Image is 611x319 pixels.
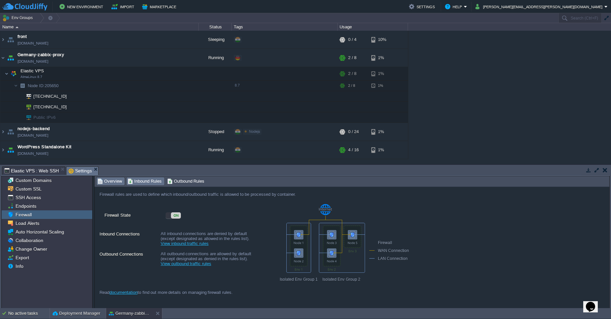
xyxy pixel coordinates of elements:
[14,263,24,269] a: Info
[22,91,31,101] img: AMDAwAAAACH5BAEAAAAALAAAAAABAAEAAAICRAEAOw==
[475,3,604,11] button: [PERSON_NAME][EMAIL_ADDRESS][PERSON_NAME][DOMAIN_NAME]
[20,68,45,73] a: Elastic VPSAlmaLinux 8.7
[33,94,68,99] a: [TECHNICAL_ID]
[14,246,48,252] a: Change Owner
[60,3,105,11] button: New Environment
[18,58,48,65] span: [DOMAIN_NAME]
[199,141,232,159] div: Running
[369,247,418,255] div: WAN Connection
[14,186,43,192] a: Custom SSL
[199,123,232,141] div: Stopped
[33,102,68,112] span: [TECHNICAL_ID]
[104,212,165,224] label: Firewall State
[371,31,393,49] div: 10%
[348,81,355,91] div: 2 / 8
[20,68,45,74] span: Elastic VPS
[18,102,22,112] img: AMDAwAAAACH5BAEAAAAALAAAAAABAAEAAAICRAEAOw==
[1,23,198,31] div: Name
[171,212,181,219] div: ON
[18,150,48,157] a: [DOMAIN_NAME]
[4,167,59,175] span: Elastic VPS : Web SSH
[348,141,359,159] div: 4 / 16
[33,91,68,101] span: [TECHNICAL_ID]
[2,13,35,22] button: Env Groups
[0,49,6,67] img: AMDAwAAAACH5BAEAAAAALAAAAAABAAEAAAICRAEAOw==
[409,3,437,11] button: Settings
[68,167,92,175] span: Settings
[18,52,64,58] a: Germany-zabbix-proxy
[100,251,160,263] label: Outbound Connections
[6,31,15,49] img: AMDAwAAAACH5BAEAAAAALAAAAAABAAEAAAICRAEAOw==
[167,178,205,185] span: Outbound Rules
[161,251,260,269] div: All outbound connections are allowed by default (except designated as denied in the rules list).
[28,83,45,88] span: Node ID:
[18,125,50,132] a: nodejs-backend
[371,123,393,141] div: 1%
[20,75,42,79] span: AlmaLinux 8.7
[53,310,100,317] button: Deployment Manager
[18,91,22,101] img: AMDAwAAAACH5BAEAAAAALAAAAAABAAEAAAICRAEAOw==
[14,212,33,218] a: Firewall
[14,203,37,209] span: Endpoints
[161,230,260,249] div: All inbound connections are denied by default (except designated as allowed in the rules list).
[445,3,464,11] button: Help
[235,83,240,87] span: 8.7
[142,3,178,11] button: Marketplace
[14,81,18,91] img: AMDAwAAAACH5BAEAAAAALAAAAAABAAEAAAICRAEAOw==
[33,104,68,109] a: [TECHNICAL_ID]
[18,132,48,139] a: [DOMAIN_NAME]
[14,177,53,183] a: Custom Domains
[371,81,393,91] div: 1%
[369,239,418,247] div: Firewall
[22,102,31,112] img: AMDAwAAAACH5BAEAAAAALAAAAAABAAEAAAICRAEAOw==
[583,293,604,312] iframe: chat widget
[348,49,356,67] div: 2 / 8
[161,261,211,266] a: View outbound traffic rules
[27,83,60,89] span: 205650
[95,283,410,301] div: Read to find out more details on managing firewall rules.
[270,277,318,282] span: Isolated Env Group 1
[18,112,22,123] img: AMDAwAAAACH5BAEAAAAALAAAAAABAAEAAAICRAEAOw==
[6,49,15,67] img: AMDAwAAAACH5BAEAAAAALAAAAAABAAEAAAICRAEAOw==
[199,23,231,31] div: Status
[0,31,6,49] img: AMDAwAAAACH5BAEAAAAALAAAAAABAAEAAAICRAEAOw==
[0,123,6,141] img: AMDAwAAAACH5BAEAAAAALAAAAAABAAEAAAICRAEAOw==
[109,290,138,295] a: documentation
[2,3,47,11] img: CloudJiffy
[371,49,393,67] div: 1%
[0,141,6,159] img: AMDAwAAAACH5BAEAAAAALAAAAAABAAEAAAICRAEAOw==
[18,144,72,150] a: WordPress Standalone Kit
[371,141,393,159] div: 1%
[249,129,260,133] span: Nodejs
[111,3,136,11] button: Import
[14,229,65,235] a: Auto Horizontal Scaling
[18,81,27,91] img: AMDAwAAAACH5BAEAAAAALAAAAAABAAEAAAICRAEAOw==
[348,123,359,141] div: 0 / 24
[338,23,408,31] div: Usage
[14,237,44,243] a: Collaboration
[369,255,418,263] div: LAN Connection
[371,67,393,80] div: 1%
[318,277,360,282] span: Isolated Env Group 2
[18,40,48,47] a: [DOMAIN_NAME]
[161,241,209,246] a: View inbound traffic rules
[14,255,30,261] a: Export
[18,33,27,40] a: front
[14,195,42,200] a: SSH Access
[98,178,122,185] span: Overview
[33,115,57,120] a: Public IPv6
[9,67,18,80] img: AMDAwAAAACH5BAEAAAAALAAAAAABAAEAAAICRAEAOw==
